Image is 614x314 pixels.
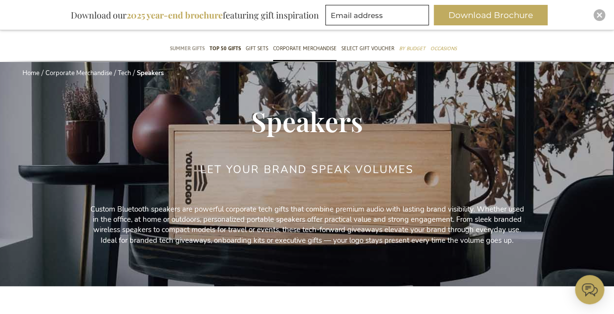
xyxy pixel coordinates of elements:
span: By Budget [399,43,425,54]
img: Close [596,12,602,18]
span: Speakers [251,103,363,139]
a: Corporate Merchandise [45,69,112,78]
div: Close [593,9,605,21]
a: Tech [118,69,131,78]
span: Summer Gifts [170,43,205,54]
a: Home [22,69,40,78]
span: TOP 50 Gifts [210,43,241,54]
h2: Let Your Brand Speak Volumes [200,164,414,176]
span: Gift Sets [246,43,268,54]
input: Email address [325,5,429,25]
p: Custom Bluetooth speakers are powerful corporate tech gifts that combine premium audio with lasti... [87,204,527,246]
iframe: belco-activator-frame [575,275,604,304]
b: 2025 year-end brochure [127,9,223,21]
strong: Speakers [137,69,164,78]
span: Corporate Merchandise [273,43,337,54]
form: marketing offers and promotions [325,5,432,28]
div: Download our featuring gift inspiration [66,5,323,25]
button: Download Brochure [434,5,548,25]
span: Occasions [430,43,457,54]
span: Select Gift Voucher [341,43,394,54]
